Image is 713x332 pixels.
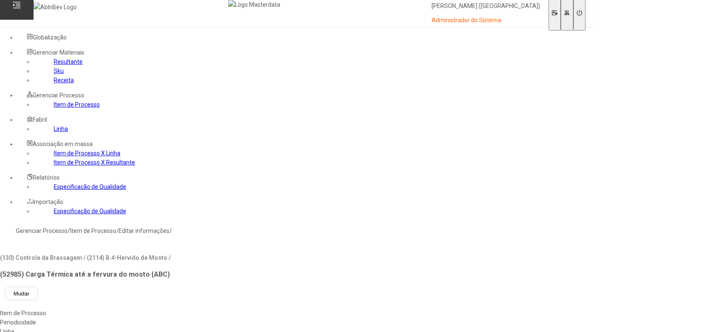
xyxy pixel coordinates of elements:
a: Receita [54,77,74,84]
a: Item de Processo [70,227,116,234]
a: Item de Processo [54,101,100,108]
button: Mudar [5,287,38,300]
a: Editar informações [119,227,169,234]
a: Resultante [54,58,83,65]
a: Sku [54,68,64,74]
span: Gerenciar Processo [33,92,84,99]
nz-breadcrumb-separator: / [116,227,119,234]
p: [PERSON_NAME] ([GEOGRAPHIC_DATA]) [432,2,540,10]
p: Administrador do Sistema [432,16,540,25]
span: Fabril [33,116,47,123]
a: Linha [54,125,68,132]
a: Especificação de Qualidade [54,183,126,190]
img: AbInBev Logo [34,3,77,12]
nz-breadcrumb-separator: / [169,227,172,234]
span: Globalização [33,34,67,41]
a: Gerenciar Processo [16,227,68,234]
span: Gerenciar Materiais [33,49,84,56]
span: Importação [33,199,63,205]
a: Item de Processo X Resultante [54,159,135,166]
span: Associação em massa [33,141,93,147]
a: Especificação de Qualidade [54,208,126,214]
a: Item de Processo X Linha [54,150,120,157]
span: Mudar [13,290,29,297]
nz-breadcrumb-separator: / [68,227,70,234]
span: Relatórios [33,174,60,181]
